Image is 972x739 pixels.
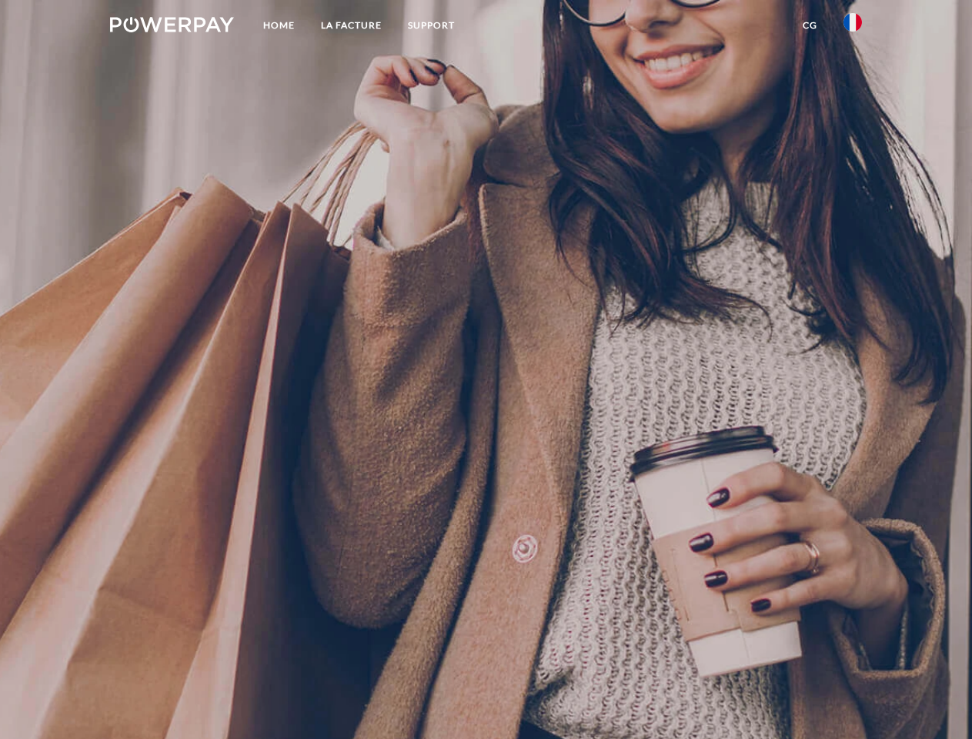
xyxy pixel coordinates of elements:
[395,12,468,39] a: Support
[110,17,234,32] img: logo-powerpay-white.svg
[250,12,308,39] a: Home
[843,13,862,32] img: fr
[790,12,830,39] a: CG
[308,12,395,39] a: LA FACTURE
